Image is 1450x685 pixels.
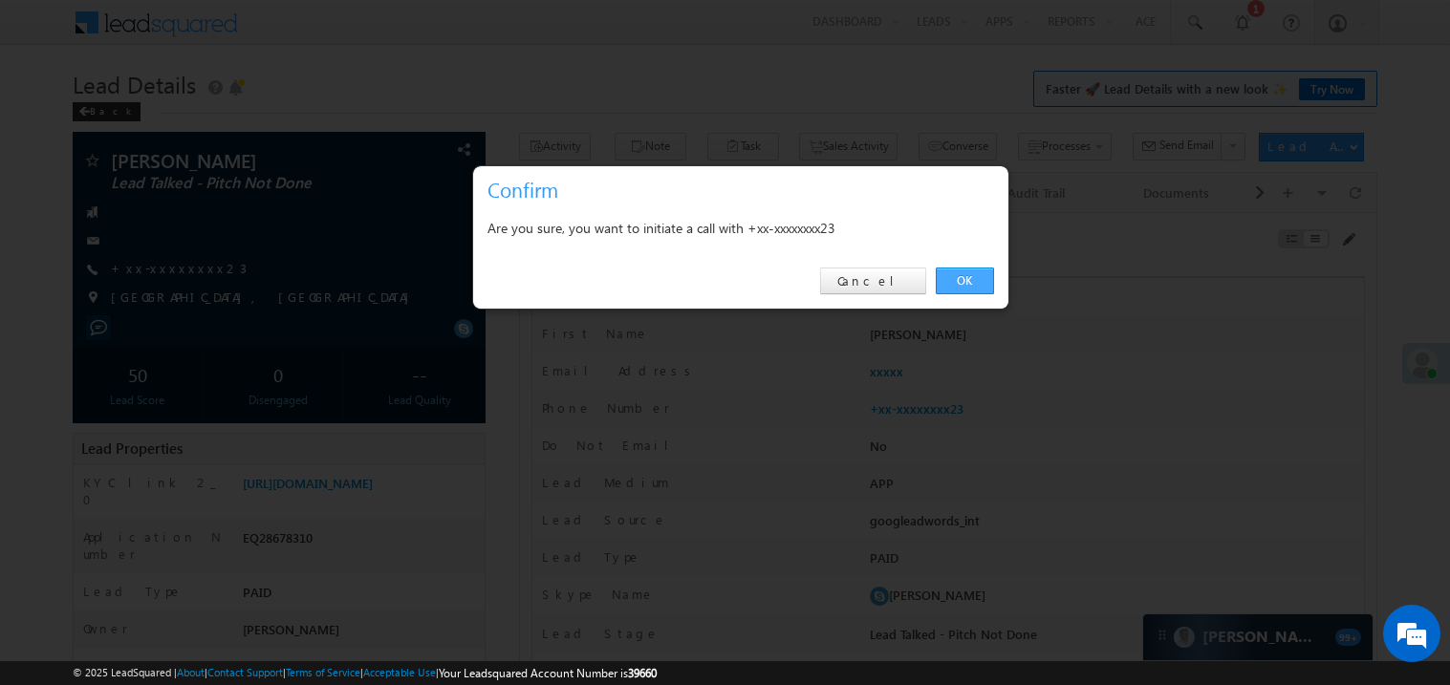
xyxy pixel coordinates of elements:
[177,666,205,678] a: About
[820,268,926,294] a: Cancel
[487,173,1002,206] h3: Confirm
[73,664,657,682] span: © 2025 LeadSquared | | | | |
[628,666,657,680] span: 39660
[286,666,360,678] a: Terms of Service
[439,666,657,680] span: Your Leadsquared Account Number is
[936,268,994,294] a: OK
[363,666,436,678] a: Acceptable Use
[487,216,994,240] div: Are you sure, you want to initiate a call with +xx-xxxxxxxx23
[207,666,283,678] a: Contact Support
